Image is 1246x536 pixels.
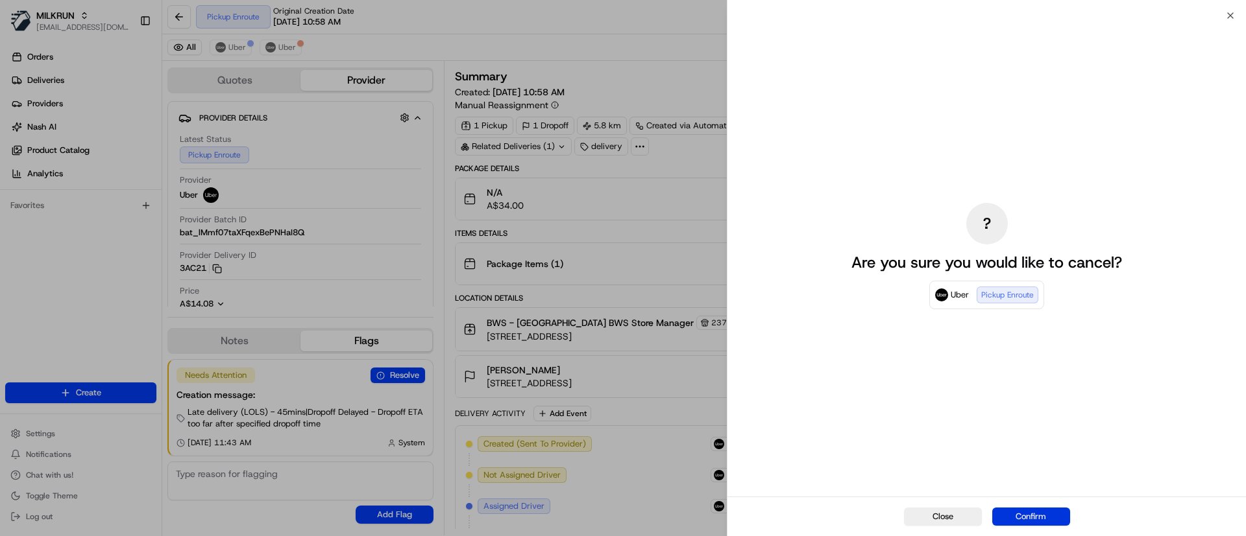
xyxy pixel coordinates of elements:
img: Uber [935,288,948,301]
p: Are you sure you would like to cancel? [851,252,1122,273]
span: Uber [951,288,969,301]
button: Close [904,507,982,526]
div: ? [966,203,1008,244]
button: Confirm [992,507,1070,526]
